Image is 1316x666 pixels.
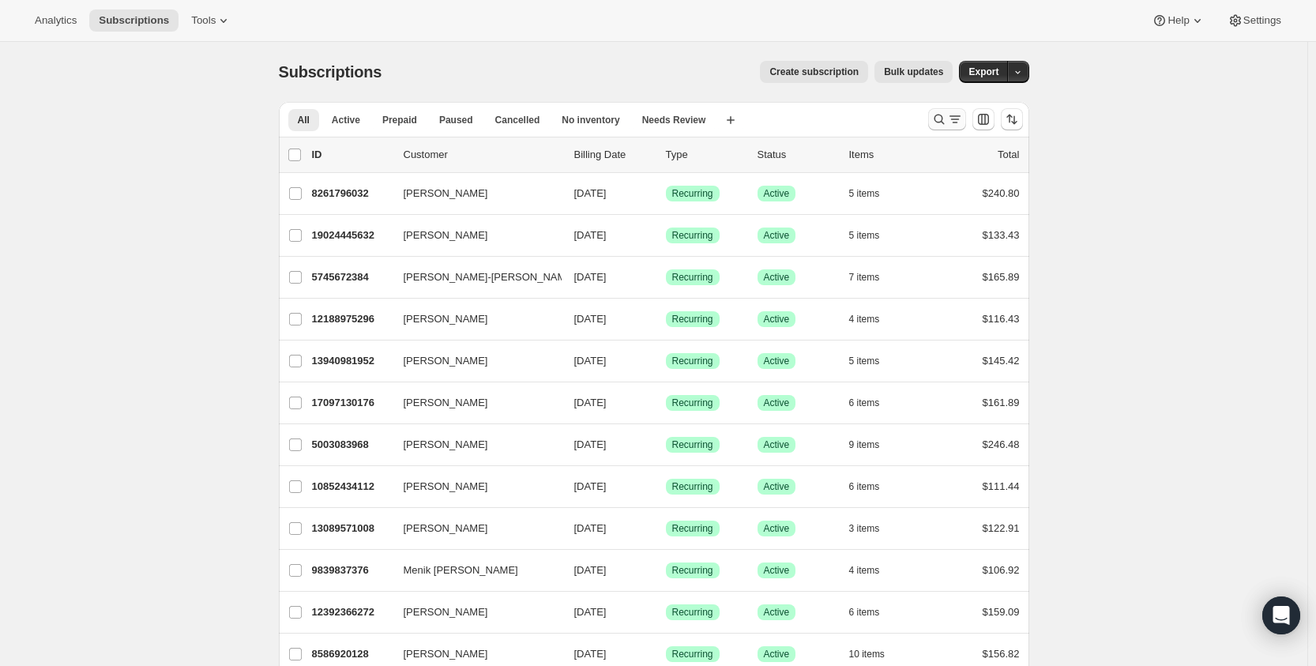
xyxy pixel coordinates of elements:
[672,229,713,242] span: Recurring
[312,604,391,620] p: 12392366272
[312,182,1020,205] div: 8261796032[PERSON_NAME][DATE]SuccessRecurringSuccessActive5 items$240.80
[769,66,859,78] span: Create subscription
[404,269,576,285] span: [PERSON_NAME]-[PERSON_NAME]
[1001,108,1023,130] button: Sort the results
[764,271,790,284] span: Active
[764,522,790,535] span: Active
[672,480,713,493] span: Recurring
[849,350,897,372] button: 5 items
[764,564,790,577] span: Active
[404,479,488,495] span: [PERSON_NAME]
[404,353,488,369] span: [PERSON_NAME]
[312,476,1020,498] div: 10852434112[PERSON_NAME][DATE]SuccessRecurringSuccessActive6 items$111.44
[574,355,607,367] span: [DATE]
[998,147,1019,163] p: Total
[983,397,1020,408] span: $161.89
[849,224,897,246] button: 5 items
[312,353,391,369] p: 13940981952
[849,434,897,456] button: 9 items
[983,271,1020,283] span: $165.89
[574,480,607,492] span: [DATE]
[983,648,1020,660] span: $156.82
[394,223,552,248] button: [PERSON_NAME]
[849,476,897,498] button: 6 items
[312,643,1020,665] div: 8586920128[PERSON_NAME][DATE]SuccessRecurringSuccessActive10 items$156.82
[574,564,607,576] span: [DATE]
[312,269,391,285] p: 5745672384
[764,313,790,325] span: Active
[404,228,488,243] span: [PERSON_NAME]
[35,14,77,27] span: Analytics
[404,186,488,201] span: [PERSON_NAME]
[495,114,540,126] span: Cancelled
[672,606,713,619] span: Recurring
[983,355,1020,367] span: $145.42
[983,606,1020,618] span: $159.09
[849,480,880,493] span: 6 items
[849,564,880,577] span: 4 items
[312,224,1020,246] div: 19024445632[PERSON_NAME][DATE]SuccessRecurringSuccessActive5 items$133.43
[849,308,897,330] button: 4 items
[298,114,310,126] span: All
[312,559,1020,581] div: 9839837376Menik [PERSON_NAME][DATE]SuccessRecurringSuccessActive4 items$106.92
[562,114,619,126] span: No inventory
[764,229,790,242] span: Active
[764,438,790,451] span: Active
[574,147,653,163] p: Billing Date
[394,516,552,541] button: [PERSON_NAME]
[394,348,552,374] button: [PERSON_NAME]
[394,432,552,457] button: [PERSON_NAME]
[672,355,713,367] span: Recurring
[849,187,880,200] span: 5 items
[849,648,885,660] span: 10 items
[672,187,713,200] span: Recurring
[574,606,607,618] span: [DATE]
[312,266,1020,288] div: 5745672384[PERSON_NAME]-[PERSON_NAME][DATE]SuccessRecurringSuccessActive7 items$165.89
[849,147,928,163] div: Items
[959,61,1008,83] button: Export
[666,147,745,163] div: Type
[849,522,880,535] span: 3 items
[874,61,953,83] button: Bulk updates
[764,187,790,200] span: Active
[312,308,1020,330] div: 12188975296[PERSON_NAME][DATE]SuccessRecurringSuccessActive4 items$116.43
[439,114,473,126] span: Paused
[672,438,713,451] span: Recurring
[394,181,552,206] button: [PERSON_NAME]
[191,14,216,27] span: Tools
[849,438,880,451] span: 9 items
[1142,9,1214,32] button: Help
[574,648,607,660] span: [DATE]
[312,646,391,662] p: 8586920128
[672,522,713,535] span: Recurring
[764,355,790,367] span: Active
[404,147,562,163] p: Customer
[672,271,713,284] span: Recurring
[849,606,880,619] span: 6 items
[312,147,1020,163] div: IDCustomerBilling DateTypeStatusItemsTotal
[312,147,391,163] p: ID
[312,395,391,411] p: 17097130176
[312,311,391,327] p: 12188975296
[312,186,391,201] p: 8261796032
[849,397,880,409] span: 6 items
[983,522,1020,534] span: $122.91
[672,313,713,325] span: Recurring
[972,108,995,130] button: Customize table column order and visibility
[1218,9,1291,32] button: Settings
[718,109,743,131] button: Create new view
[574,229,607,241] span: [DATE]
[764,480,790,493] span: Active
[764,606,790,619] span: Active
[983,187,1020,199] span: $240.80
[983,564,1020,576] span: $106.92
[968,66,998,78] span: Export
[849,355,880,367] span: 5 items
[382,114,417,126] span: Prepaid
[312,479,391,495] p: 10852434112
[764,648,790,660] span: Active
[849,266,897,288] button: 7 items
[89,9,179,32] button: Subscriptions
[394,307,552,332] button: [PERSON_NAME]
[849,182,897,205] button: 5 items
